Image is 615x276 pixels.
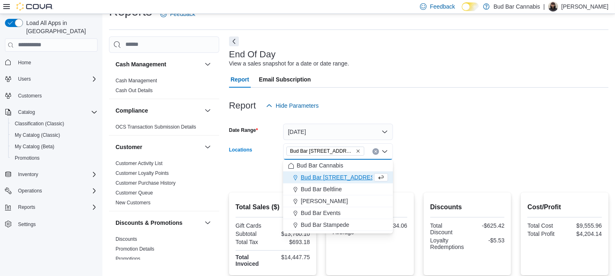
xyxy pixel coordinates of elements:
span: Operations [15,186,98,196]
button: Next [229,36,239,46]
div: Total Profit [527,231,563,237]
a: Feedback [157,6,198,22]
nav: Complex example [5,53,98,251]
div: Subtotal [236,231,271,237]
span: Inventory [15,170,98,179]
a: Customer Activity List [116,161,163,166]
span: Feedback [170,10,195,18]
strong: Total Invoiced [236,254,259,267]
button: Bud Bar Cannabis [283,160,393,172]
p: Bud Bar Cannabis [494,2,540,11]
div: $0.00 [275,222,310,229]
button: Users [15,74,34,84]
h3: Customer [116,143,142,151]
span: Load All Apps in [GEOGRAPHIC_DATA] [23,19,98,35]
a: Promotions [11,153,43,163]
button: Classification (Classic) [8,118,101,129]
div: $13,760.10 [275,231,310,237]
button: Customer [203,142,213,152]
button: Close list of options [381,148,388,155]
button: [PERSON_NAME] [283,195,393,207]
div: Compliance [109,122,219,135]
span: Cash Out Details [116,87,153,94]
img: Cova [16,2,53,11]
button: Bud Bar Events [283,207,393,219]
button: Cash Management [116,60,201,68]
span: My Catalog (Beta) [15,143,54,150]
a: Customer Queue [116,190,153,196]
span: Customer Activity List [116,160,163,167]
span: Bud Bar 10 ST NW [286,147,364,156]
span: Feedback [430,2,455,11]
span: Bud Bar Cannabis [297,161,343,170]
a: Customer Purchase History [116,180,176,186]
button: Customers [2,90,101,102]
h3: End Of Day [229,50,276,59]
div: -$625.42 [469,222,505,229]
button: Inventory [15,170,41,179]
a: Settings [15,219,39,229]
span: Classification (Classic) [15,120,64,127]
div: $14,447.75 [275,254,310,260]
input: Dark Mode [462,2,479,11]
button: Discounts & Promotions [203,218,213,228]
button: Operations [15,186,45,196]
div: Customer [109,158,219,211]
div: Marina B [548,2,558,11]
div: Loyalty Redemptions [430,237,466,250]
button: Inventory [2,169,101,180]
button: Operations [2,185,101,197]
button: Cash Management [203,59,213,69]
button: Catalog [15,107,38,117]
a: My Catalog (Beta) [11,142,58,152]
button: Bud Bar Beltline [283,183,393,195]
span: Promotions [15,155,40,161]
span: Inventory [18,171,38,178]
span: Users [18,76,31,82]
h2: Cost/Profit [527,202,602,212]
span: Settings [15,219,98,229]
div: $34.06 [372,222,407,229]
span: Bud Bar Beltline [301,185,342,193]
button: Reports [15,202,39,212]
span: My Catalog (Classic) [15,132,60,138]
button: Clear input [372,148,379,155]
button: Remove Bud Bar 10 ST NW from selection in this group [356,149,361,154]
button: Settings [2,218,101,230]
span: Users [15,74,98,84]
span: Home [18,59,31,66]
button: Home [2,57,101,68]
span: Email Subscription [259,71,311,88]
span: Catalog [15,107,98,117]
span: Hide Parameters [276,102,319,110]
a: New Customers [116,200,150,206]
p: | [543,2,545,11]
span: Customers [18,93,42,99]
a: Promotion Details [116,246,154,252]
button: Promotions [8,152,101,164]
button: Hide Parameters [263,97,322,114]
span: [PERSON_NAME] [301,197,348,205]
a: My Catalog (Classic) [11,130,64,140]
span: Reports [15,202,98,212]
button: [DATE] [283,124,393,140]
a: OCS Transaction Submission Details [116,124,196,130]
span: Reports [18,204,35,210]
div: $693.18 [275,239,310,245]
p: [PERSON_NAME] [561,2,608,11]
div: Total Cost [527,222,563,229]
h3: Cash Management [116,60,166,68]
div: -$5.53 [469,237,505,244]
div: Choose from the following options [283,160,393,231]
div: Total Discount [430,222,466,235]
div: View a sales snapshot for a date or date range. [229,59,349,68]
span: Discounts [116,236,137,242]
span: Promotions [11,153,98,163]
a: Cash Management [116,78,157,84]
div: Gift Cards [236,222,271,229]
button: Reports [2,201,101,213]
